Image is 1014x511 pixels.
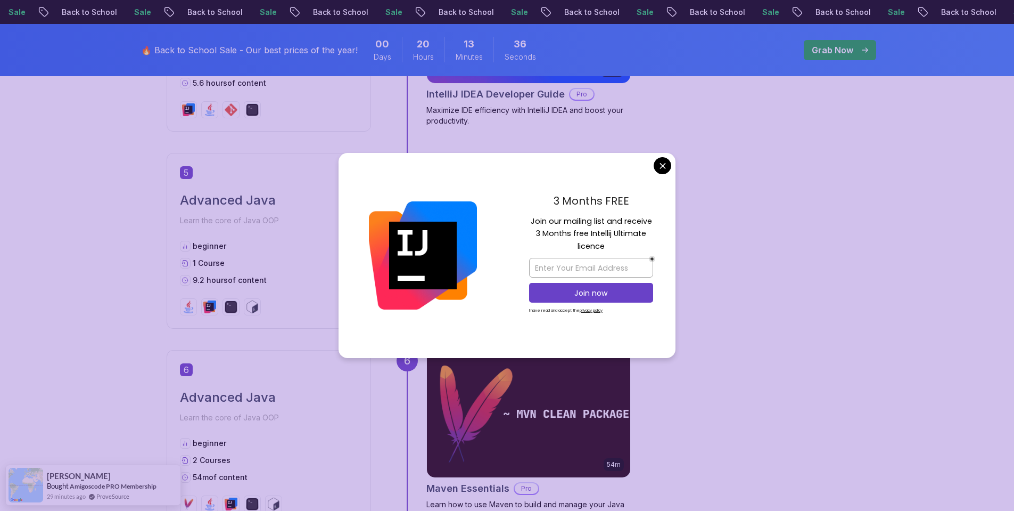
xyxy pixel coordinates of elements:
[203,301,216,313] img: intellij logo
[193,438,226,449] p: beginner
[246,301,259,313] img: bash logo
[464,37,474,52] span: 13 Minutes
[812,44,853,56] p: Grab Now
[180,410,358,425] p: Learn the core of Java OOP
[182,301,195,313] img: java logo
[47,492,86,501] span: 29 minutes ago
[628,7,662,18] p: Sale
[879,7,913,18] p: Sale
[180,363,193,376] span: 6
[375,37,389,52] span: 0 Days
[141,44,358,56] p: 🔥 Back to School Sale - Our best prices of the year!
[430,7,502,18] p: Back to School
[426,481,509,496] h2: Maven Essentials
[377,7,411,18] p: Sale
[180,389,358,406] h2: Advanced Java
[456,52,483,62] span: Minutes
[502,7,537,18] p: Sale
[514,37,526,52] span: 36 Seconds
[754,7,788,18] p: Sale
[427,351,630,477] img: Maven Essentials card
[193,275,267,286] p: 9.2 hours of content
[246,498,259,510] img: terminal logo
[53,7,126,18] p: Back to School
[933,7,1005,18] p: Back to School
[96,492,129,501] a: ProveSource
[203,103,216,116] img: java logo
[426,105,631,126] p: Maximize IDE efficiency with IntelliJ IDEA and boost your productivity.
[203,498,216,510] img: java logo
[179,7,251,18] p: Back to School
[607,460,621,469] p: 54m
[193,472,248,483] p: 54m of content
[681,7,754,18] p: Back to School
[267,498,280,510] img: bash logo
[556,7,628,18] p: Back to School
[180,192,358,209] h2: Advanced Java
[807,7,879,18] p: Back to School
[397,350,418,371] div: 6
[182,498,195,510] img: maven logo
[180,166,193,179] span: 5
[225,301,237,313] img: terminal logo
[182,103,195,116] img: intellij logo
[47,472,111,481] span: [PERSON_NAME]
[180,213,358,228] p: Learn the core of Java OOP
[225,103,237,116] img: git logo
[413,52,434,62] span: Hours
[251,7,285,18] p: Sale
[505,52,536,62] span: Seconds
[225,498,237,510] img: intellij logo
[426,87,565,102] h2: IntelliJ IDEA Developer Guide
[9,468,43,502] img: provesource social proof notification image
[417,37,430,52] span: 20 Hours
[193,241,226,252] p: beginner
[193,258,225,267] span: 1 Course
[570,89,593,100] p: Pro
[193,456,230,465] span: 2 Courses
[47,482,69,490] span: Bought
[304,7,377,18] p: Back to School
[246,103,259,116] img: terminal logo
[374,52,391,62] span: Days
[515,483,538,494] p: Pro
[70,482,156,490] a: Amigoscode PRO Membership
[193,78,266,88] p: 5.6 hours of content
[126,7,160,18] p: Sale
